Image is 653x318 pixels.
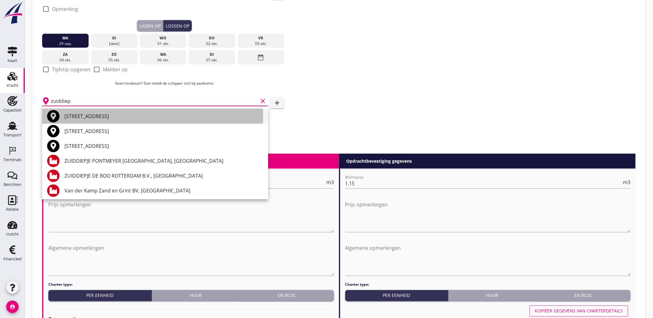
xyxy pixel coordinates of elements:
[3,257,22,261] div: Financieel
[93,57,136,63] div: 05 okt.
[154,292,237,299] div: Huur
[274,99,281,107] i: add
[44,52,87,57] div: za
[451,292,534,299] div: Huur
[190,35,234,41] div: do
[1,2,24,24] img: logo-small.a267ee39.svg
[7,59,17,63] div: Kaart
[163,20,192,31] button: Lossen op
[48,200,334,232] textarea: Prijs opmerkingen
[139,23,161,29] div: Laden op
[51,96,258,106] input: Losplaats
[64,113,263,120] div: [STREET_ADDRESS]
[93,35,136,41] div: di
[141,41,185,46] div: 01 okt.
[3,133,22,137] div: Transport
[52,66,90,73] label: Tijdstip opgeven
[42,81,287,86] p: Geen losdatum? Dan meldt de schipper zich bij aankomst
[190,57,234,63] div: 07 okt.
[64,157,263,165] div: ZUIDDIEPJE PONTMEYER [GEOGRAPHIC_DATA], [GEOGRAPHIC_DATA]
[257,52,265,63] i: date_range
[64,127,263,135] div: [STREET_ADDRESS]
[537,290,631,301] button: En bloc
[141,35,185,41] div: wo
[327,180,334,185] span: m3
[345,290,449,301] button: Per eenheid
[93,41,136,46] div: [DATE]
[93,52,136,57] div: zo
[103,66,128,73] label: Melden op
[259,97,267,105] i: clear
[52,6,78,12] label: Opmerking
[64,187,263,194] div: Van der Kamp Zand en Grint BV, [GEOGRAPHIC_DATA]
[623,180,631,185] span: m3
[4,183,21,187] div: Berichten
[6,232,19,236] div: Inzicht
[6,207,19,211] div: Relatie
[44,41,87,46] div: 29 sep.
[530,306,628,317] button: Kopiëer gegevens van charterdetails
[240,290,334,301] button: En bloc
[535,308,623,314] div: Kopiëer gegevens van charterdetails
[348,292,446,299] div: Per eenheid
[48,282,334,288] h4: Charter type:
[190,41,234,46] div: 02 okt.
[137,20,163,31] button: Laden op
[6,301,19,313] i: account_circle
[141,52,185,57] div: ma
[3,108,22,112] div: Capaciteit
[51,292,149,299] div: Per eenheid
[64,142,263,150] div: [STREET_ADDRESS]
[7,83,19,87] div: Vracht
[48,290,152,301] button: Per eenheid
[190,52,234,57] div: di
[239,35,283,41] div: vr
[448,290,537,301] button: Huur
[44,57,87,63] div: 04 okt.
[539,292,629,299] div: En bloc
[152,290,240,301] button: Huur
[141,57,185,63] div: 06 okt.
[3,158,21,162] div: Terminals
[64,172,263,179] div: ZUIDDIEPJE DE BOO ROTTERDAM B.V., [GEOGRAPHIC_DATA]
[242,292,332,299] div: En bloc
[345,282,631,288] h4: Charter type:
[345,200,631,232] textarea: Prijs opmerkingen
[345,243,631,276] textarea: Algemene opmerkingen
[345,179,622,188] input: (Richt)prijs
[44,35,87,41] div: ma
[166,23,189,29] div: Lossen op
[239,41,283,46] div: 03 okt.
[48,243,334,276] textarea: Algemene opmerkingen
